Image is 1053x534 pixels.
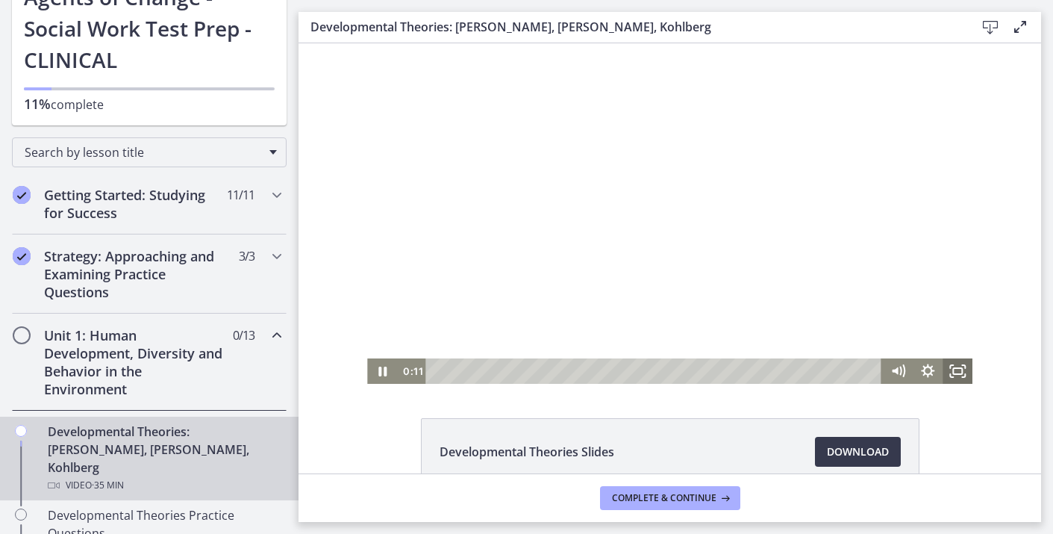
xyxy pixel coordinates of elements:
[614,315,644,341] button: Show settings menu
[612,492,716,504] span: Complete & continue
[584,315,614,341] button: Mute
[815,437,901,467] a: Download
[48,423,281,494] div: Developmental Theories: [PERSON_NAME], [PERSON_NAME], Kohlberg
[644,315,674,341] button: Fullscreen
[24,95,51,113] span: 11%
[13,186,31,204] i: Completed
[48,476,281,494] div: Video
[440,443,614,461] span: Developmental Theories Slides
[827,443,889,461] span: Download
[44,186,226,222] h2: Getting Started: Studying for Success
[233,326,254,344] span: 0 / 13
[25,144,262,161] span: Search by lesson title
[12,137,287,167] div: Search by lesson title
[44,247,226,301] h2: Strategy: Approaching and Examining Practice Questions
[239,247,254,265] span: 3 / 3
[227,186,254,204] span: 11 / 11
[13,247,31,265] i: Completed
[24,95,275,114] p: complete
[44,326,226,398] h2: Unit 1: Human Development, Diversity and Behavior in the Environment
[299,43,1041,384] iframe: Video Lesson
[92,476,124,494] span: · 35 min
[600,486,740,510] button: Complete & continue
[310,18,952,36] h3: Developmental Theories: [PERSON_NAME], [PERSON_NAME], Kohlberg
